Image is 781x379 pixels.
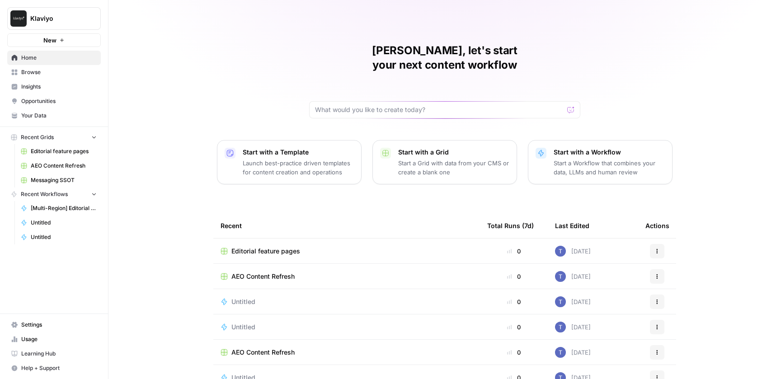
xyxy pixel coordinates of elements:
button: Workspace: Klaviyo [7,7,101,30]
a: AEO Content Refresh [17,159,101,173]
div: Actions [645,213,669,238]
span: Browse [21,68,97,76]
span: Settings [21,321,97,329]
span: Insights [21,83,97,91]
span: Learning Hub [21,350,97,358]
a: Untitled [17,215,101,230]
a: Opportunities [7,94,101,108]
p: Start a Grid with data from your CMS or create a blank one [398,159,509,177]
button: Recent Workflows [7,187,101,201]
input: What would you like to create today? [315,105,564,114]
a: Editorial feature pages [221,247,473,256]
span: Usage [21,335,97,343]
a: AEO Content Refresh [221,348,473,357]
a: Untitled [221,323,473,332]
a: Settings [7,318,101,332]
span: Messaging SSOT [31,176,97,184]
p: Start a Workflow that combines your data, LLMs and human review [554,159,665,177]
span: Help + Support [21,364,97,372]
span: Untitled [231,297,255,306]
p: Start with a Template [243,148,354,157]
button: Start with a WorkflowStart a Workflow that combines your data, LLMs and human review [528,140,673,184]
p: Start with a Workflow [554,148,665,157]
a: Browse [7,65,101,80]
div: 0 [487,348,541,357]
a: Home [7,51,101,65]
div: [DATE] [555,271,591,282]
span: Recent Workflows [21,190,68,198]
span: AEO Content Refresh [31,162,97,170]
button: New [7,33,101,47]
a: Learning Hub [7,346,101,361]
span: AEO Content Refresh [231,348,295,357]
div: [DATE] [555,296,591,307]
span: Editorial feature pages [231,247,300,256]
h1: [PERSON_NAME], let's start your next content workflow [309,43,580,72]
span: Your Data [21,112,97,120]
button: Start with a TemplateLaunch best-practice driven templates for content creation and operations [217,140,362,184]
span: New [43,36,56,45]
p: Launch best-practice driven templates for content creation and operations [243,159,354,177]
a: Messaging SSOT [17,173,101,187]
button: Help + Support [7,361,101,375]
a: AEO Content Refresh [221,272,473,281]
div: [DATE] [555,246,591,257]
div: 0 [487,272,541,281]
span: AEO Content Refresh [231,272,295,281]
img: x8yczxid6s1iziywf4pp8m9fenlh [555,271,566,282]
div: Total Runs (7d) [487,213,534,238]
div: 0 [487,247,541,256]
div: Recent [221,213,473,238]
a: [Multi-Region] Editorial feature page [17,201,101,215]
a: Insights [7,80,101,94]
span: Home [21,54,97,62]
img: Klaviyo Logo [10,10,27,27]
div: [DATE] [555,347,591,358]
div: 0 [487,297,541,306]
a: Usage [7,332,101,346]
a: Untitled [17,230,101,244]
div: 0 [487,323,541,332]
img: x8yczxid6s1iziywf4pp8m9fenlh [555,347,566,358]
div: Last Edited [555,213,589,238]
span: Recent Grids [21,133,54,141]
div: [DATE] [555,322,591,332]
img: x8yczxid6s1iziywf4pp8m9fenlh [555,296,566,307]
span: Untitled [231,323,255,332]
button: Start with a GridStart a Grid with data from your CMS or create a blank one [372,140,517,184]
span: Klaviyo [30,14,85,23]
p: Start with a Grid [398,148,509,157]
img: x8yczxid6s1iziywf4pp8m9fenlh [555,322,566,332]
a: Your Data [7,108,101,123]
a: Editorial feature pages [17,144,101,159]
span: Editorial feature pages [31,147,97,155]
span: Untitled [31,219,97,227]
img: x8yczxid6s1iziywf4pp8m9fenlh [555,246,566,257]
span: Opportunities [21,97,97,105]
a: Untitled [221,297,473,306]
span: Untitled [31,233,97,241]
span: [Multi-Region] Editorial feature page [31,204,97,212]
button: Recent Grids [7,131,101,144]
